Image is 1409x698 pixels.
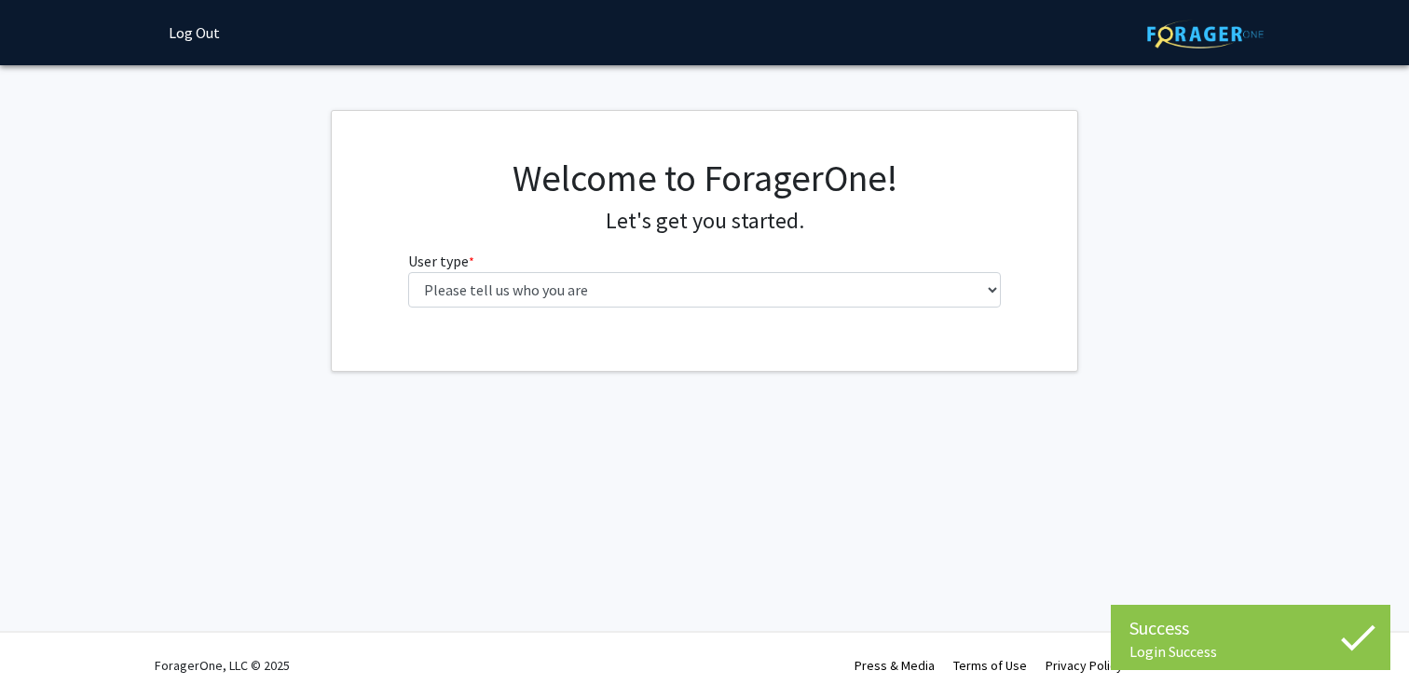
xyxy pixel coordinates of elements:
h4: Let's get you started. [408,208,1002,235]
a: Press & Media [855,657,935,674]
label: User type [408,250,474,272]
a: Privacy Policy [1046,657,1123,674]
h1: Welcome to ForagerOne! [408,156,1002,200]
div: Login Success [1129,642,1372,661]
a: Terms of Use [953,657,1027,674]
div: Success [1129,614,1372,642]
div: ForagerOne, LLC © 2025 [155,633,290,698]
img: ForagerOne Logo [1147,20,1264,48]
